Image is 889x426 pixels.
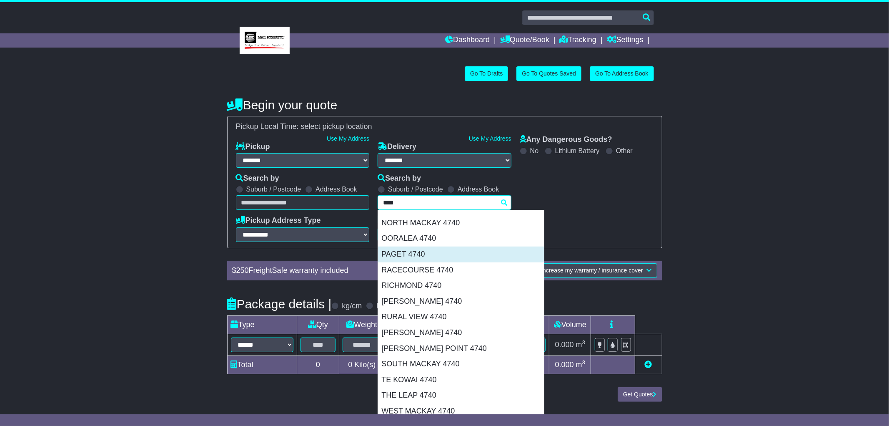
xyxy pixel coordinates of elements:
[232,122,658,131] div: Pickup Local Time:
[297,356,339,374] td: 0
[297,315,339,334] td: Qty
[516,66,581,81] a: Go To Quotes Saved
[560,33,596,48] a: Tracking
[228,266,468,275] div: $ FreightSafe warranty included
[378,215,544,231] div: NORTH MACKAY 4740
[236,216,321,225] label: Pickup Address Type
[555,147,600,155] label: Lithium Battery
[240,27,290,54] img: MBE Eight Mile Plains
[378,247,544,262] div: PAGET 4740
[530,147,538,155] label: No
[378,142,416,151] label: Delivery
[590,66,654,81] a: Go To Address Book
[316,185,357,193] label: Address Book
[301,122,372,131] span: select pickup location
[348,360,352,369] span: 0
[236,174,279,183] label: Search by
[378,309,544,325] div: RURAL VIEW 4740
[378,325,544,341] div: [PERSON_NAME] 4740
[342,302,362,311] label: kg/cm
[388,185,443,193] label: Suburb / Postcode
[618,387,662,402] button: Get Quotes
[376,302,390,311] label: lb/in
[549,315,591,334] td: Volume
[378,231,544,247] div: OORALEA 4740
[378,388,544,403] div: THE LEAP 4740
[445,33,490,48] a: Dashboard
[469,135,511,142] a: Use My Address
[582,359,586,366] sup: 3
[500,33,549,48] a: Quote/Book
[327,135,369,142] a: Use My Address
[339,315,385,334] td: Weight
[541,267,643,274] span: Increase my warranty / insurance cover
[246,185,301,193] label: Suburb / Postcode
[227,315,297,334] td: Type
[378,262,544,278] div: RACECOURSE 4740
[607,33,644,48] a: Settings
[576,360,586,369] span: m
[378,403,544,419] div: WEST MACKAY 4740
[339,356,385,374] td: Kilo(s)
[555,340,574,349] span: 0.000
[520,135,612,144] label: Any Dangerous Goods?
[378,341,544,357] div: [PERSON_NAME] POINT 4740
[555,360,574,369] span: 0.000
[378,278,544,294] div: RICHMOND 4740
[378,356,544,372] div: SOUTH MACKAY 4740
[645,360,652,369] a: Add new item
[378,294,544,310] div: [PERSON_NAME] 4740
[236,266,249,275] span: 250
[378,372,544,388] div: TE KOWAI 4740
[616,147,633,155] label: Other
[236,142,270,151] label: Pickup
[227,297,332,311] h4: Package details |
[227,98,662,112] h4: Begin your quote
[378,174,421,183] label: Search by
[465,66,508,81] a: Go To Drafts
[458,185,499,193] label: Address Book
[582,339,586,345] sup: 3
[576,340,586,349] span: m
[227,356,297,374] td: Total
[536,263,657,278] button: Increase my warranty / insurance cover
